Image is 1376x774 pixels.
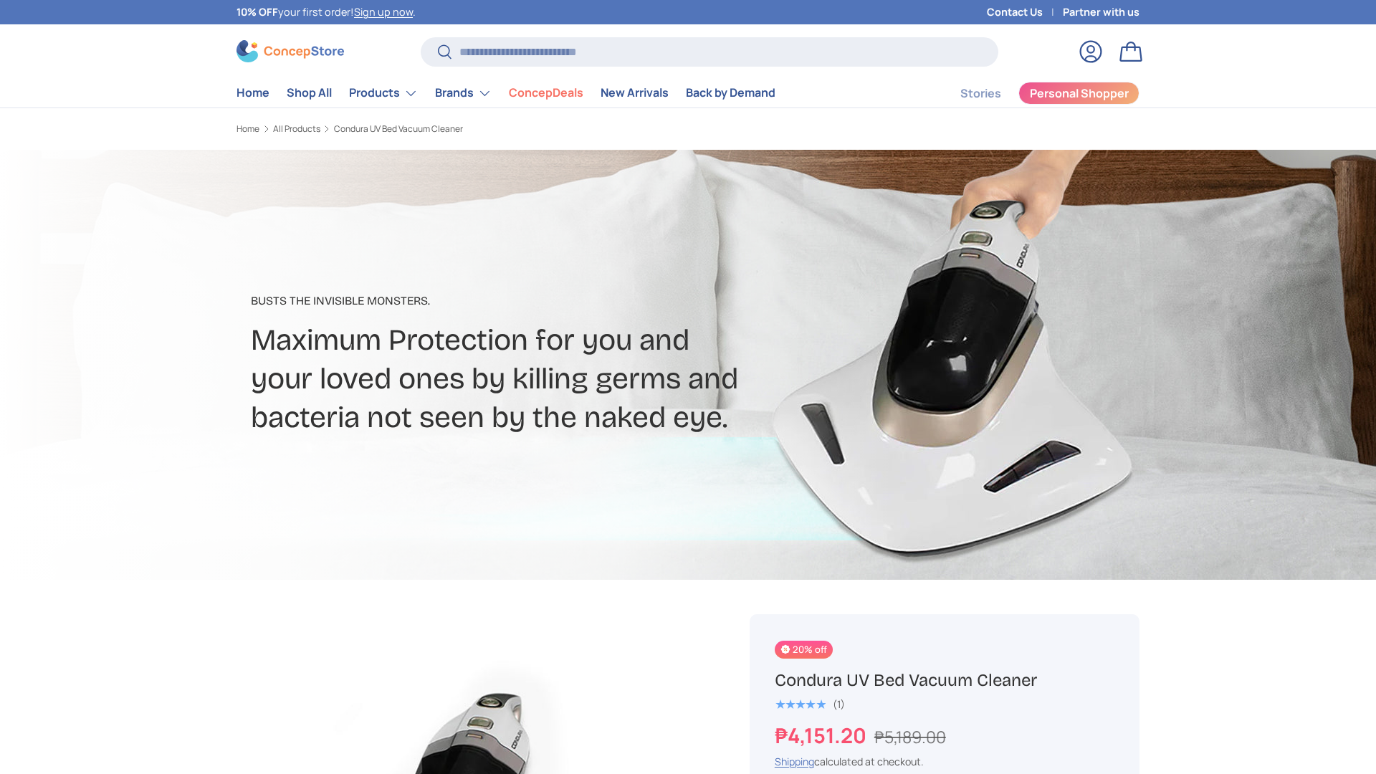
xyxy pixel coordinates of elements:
[426,79,500,107] summary: Brands
[236,125,259,133] a: Home
[775,721,870,750] strong: ₱4,151.20
[273,125,320,133] a: All Products
[686,79,775,107] a: Back by Demand
[775,754,1114,769] div: calculated at checkout.
[509,79,583,107] a: ConcepDeals
[775,697,826,712] span: ★★★★★
[287,79,332,107] a: Shop All
[236,123,715,135] nav: Breadcrumbs
[236,4,416,20] p: your first order! .
[960,80,1001,107] a: Stories
[987,4,1063,20] a: Contact Us
[775,755,814,768] a: Shipping
[251,292,801,310] p: Busts The Invisible Monsters​.
[775,698,826,711] div: 5.0 out of 5.0 stars
[775,695,845,711] a: 5.0 out of 5.0 stars (1)
[251,321,801,437] h2: Maximum Protection for you and your loved ones by killing germs and bacteria not seen by the nake...
[334,125,463,133] a: Condura UV Bed Vacuum Cleaner
[435,79,492,107] a: Brands
[1063,4,1139,20] a: Partner with us
[236,40,344,62] img: ConcepStore
[349,79,418,107] a: Products
[236,5,278,19] strong: 10% OFF
[601,79,669,107] a: New Arrivals
[833,699,845,709] div: (1)
[354,5,413,19] a: Sign up now
[236,79,269,107] a: Home
[236,79,775,107] nav: Primary
[874,725,946,748] s: ₱5,189.00
[775,669,1114,692] h1: Condura UV Bed Vacuum Cleaner
[340,79,426,107] summary: Products
[1030,87,1129,99] span: Personal Shopper
[775,641,833,659] span: 20% off
[926,79,1139,107] nav: Secondary
[1018,82,1139,105] a: Personal Shopper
